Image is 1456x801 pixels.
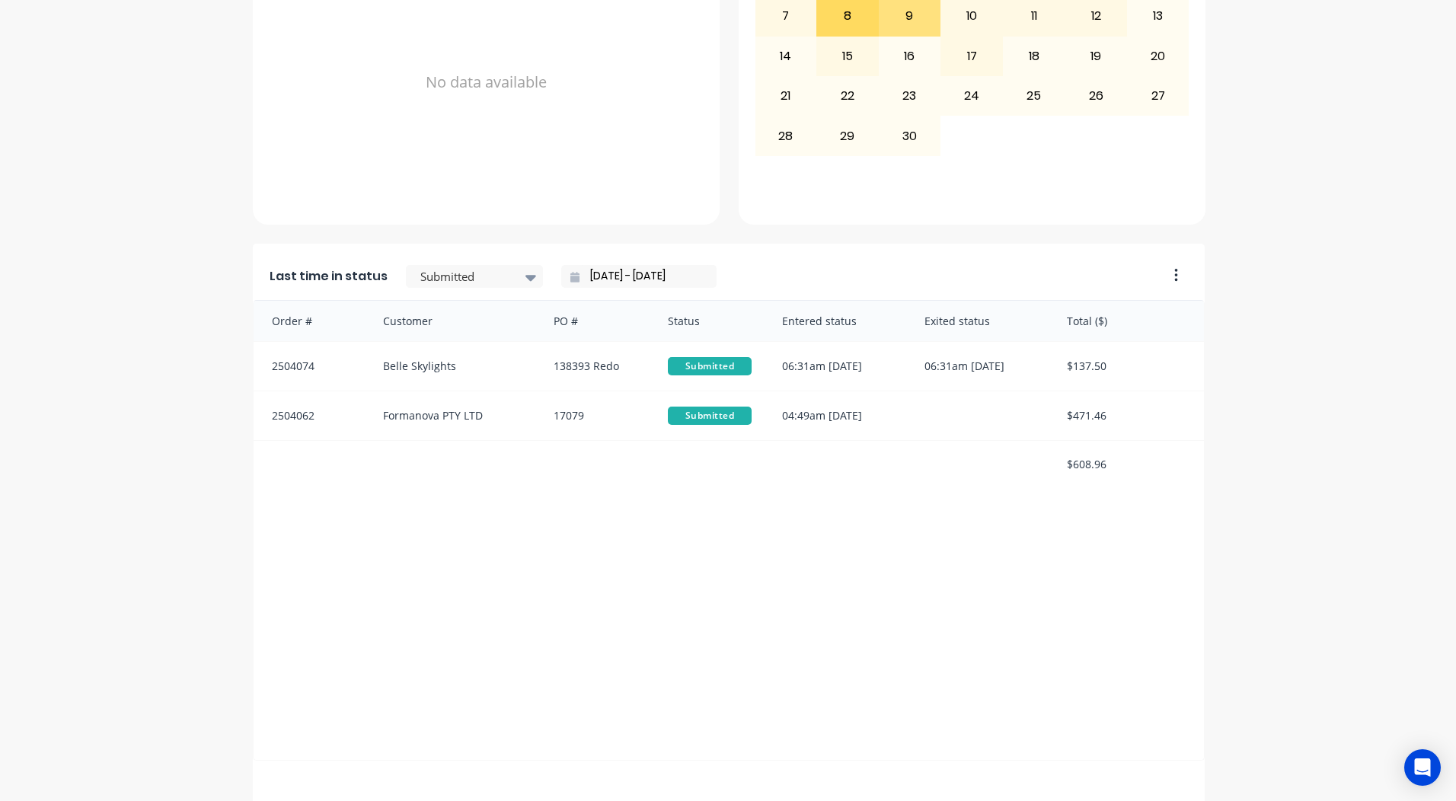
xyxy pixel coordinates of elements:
div: 138393 Redo [538,342,653,391]
div: 2504062 [254,391,368,440]
div: PO # [538,301,653,341]
div: $471.46 [1052,391,1204,440]
div: 28 [755,116,816,155]
div: 18 [1004,37,1065,75]
div: 26 [1065,77,1126,115]
span: Submitted [668,407,752,425]
div: Formanova PTY LTD [368,391,539,440]
div: 24 [941,77,1002,115]
div: 17079 [538,391,653,440]
div: 29 [817,116,878,155]
div: Customer [368,301,539,341]
div: 14 [755,37,816,75]
div: 17 [941,37,1002,75]
div: $608.96 [1052,441,1204,487]
div: Order # [254,301,368,341]
div: 30 [880,116,940,155]
div: 21 [755,77,816,115]
div: 04:49am [DATE] [767,391,909,440]
div: Exited status [909,301,1052,341]
div: Entered status [767,301,909,341]
div: 20 [1128,37,1189,75]
span: Last time in status [270,267,388,286]
div: 23 [880,77,940,115]
div: 06:31am [DATE] [767,342,909,391]
div: 2504074 [254,342,368,391]
div: 06:31am [DATE] [909,342,1052,391]
div: Belle Skylights [368,342,539,391]
div: Total ($) [1052,301,1204,341]
input: Filter by date [580,265,710,288]
span: Submitted [668,357,752,375]
div: 15 [817,37,878,75]
div: Open Intercom Messenger [1404,749,1441,786]
div: 16 [880,37,940,75]
div: Status [653,301,767,341]
div: 19 [1065,37,1126,75]
div: 22 [817,77,878,115]
div: $137.50 [1052,342,1204,391]
div: 27 [1128,77,1189,115]
div: 25 [1004,77,1065,115]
